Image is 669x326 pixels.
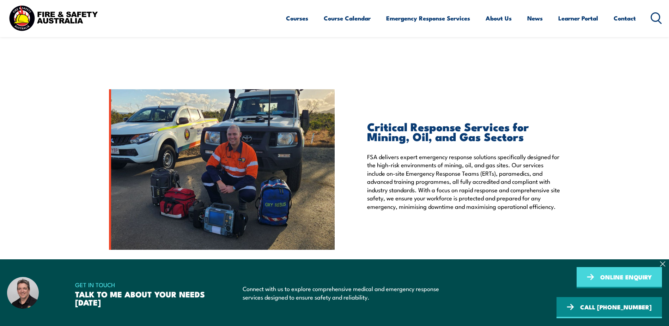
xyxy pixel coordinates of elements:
[75,279,214,290] span: GET IN TOUCH
[558,9,598,28] a: Learner Portal
[286,9,308,28] a: Courses
[367,121,560,141] h2: Critical Response Services for Mining, Oil, and Gas Sectors
[243,284,446,301] p: Connect with us to explore comprehensive medical and emergency response services designed to ensu...
[527,9,543,28] a: News
[324,9,371,28] a: Course Calendar
[486,9,512,28] a: About Us
[367,152,560,210] p: FSA delivers expert emergency response solutions specifically designed for the high-risk environm...
[577,267,662,288] a: ONLINE ENQUIRY
[75,290,214,306] h3: TALK TO ME ABOUT YOUR NEEDS [DATE]
[7,277,39,309] img: Dave – Fire and Safety Australia
[614,9,636,28] a: Contact
[557,297,662,318] a: CALL [PHONE_NUMBER]
[109,89,335,250] img: EMERGENCY RESPONSE SOLUTIONS (1)
[386,9,470,28] a: Emergency Response Services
